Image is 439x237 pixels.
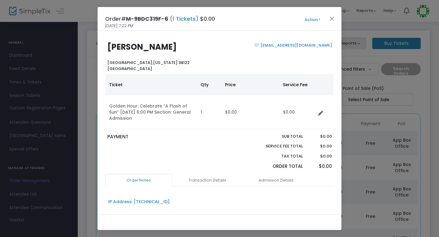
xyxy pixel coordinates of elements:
[105,74,334,129] div: Data table
[126,15,168,23] span: M-9BDC319F-6
[107,41,177,52] b: [PERSON_NAME]
[221,95,279,129] td: $0.00
[197,74,221,95] th: Qty
[105,174,172,187] a: Order Notes
[259,42,332,48] a: [EMAIL_ADDRESS][DOMAIN_NAME]
[309,143,332,149] p: $0.00
[107,60,153,65] span: [GEOGRAPHIC_DATA],
[108,199,170,205] div: IP Address: [TECHNICAL_ID]
[279,74,316,95] th: Service Fee
[309,163,332,170] p: $0.00
[105,95,197,129] td: Golden Hour: Celebrate “A Flash of Sun” [DATE] 6:00 PM Section: General Admission
[107,60,190,72] b: [US_STATE] 38122 [GEOGRAPHIC_DATA]
[251,153,303,159] p: Tax Total
[107,133,217,140] p: PAYMENT
[251,143,303,149] p: Service Fee Total
[328,15,336,23] button: Close
[309,133,332,140] p: $0.00
[105,74,197,95] th: Ticket
[105,15,215,23] h4: Order# $0.00
[251,163,303,170] p: Order Total
[294,16,331,23] button: Action
[279,95,316,129] td: $0.00
[242,174,309,187] a: Admission Details
[105,23,133,29] span: [DATE] 7:22 PM
[168,15,200,23] span: (1 Tickets)
[221,74,279,95] th: Price
[309,153,332,159] p: $0.00
[197,95,221,129] td: 1
[174,174,241,187] a: Transaction Details
[251,133,303,140] p: Sub total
